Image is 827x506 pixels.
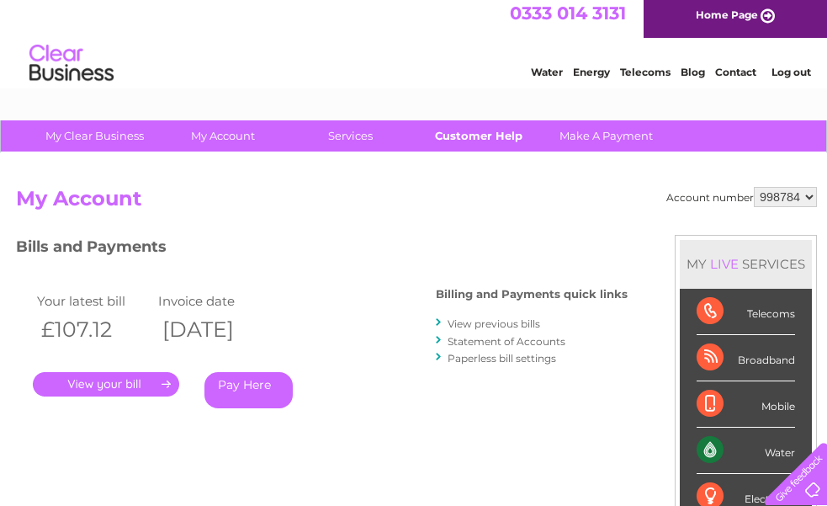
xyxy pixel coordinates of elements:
[697,289,795,335] div: Telecoms
[537,120,676,152] a: Make A Payment
[707,256,742,272] div: LIVE
[531,72,563,84] a: Water
[154,312,275,347] th: [DATE]
[29,44,114,95] img: logo.png
[680,240,812,288] div: MY SERVICES
[16,187,817,219] h2: My Account
[697,381,795,428] div: Mobile
[771,72,811,84] a: Log out
[448,352,556,365] a: Paperless bill settings
[697,428,795,474] div: Water
[510,8,626,29] a: 0333 014 3131
[573,72,610,84] a: Energy
[16,235,628,264] h3: Bills and Payments
[681,72,705,84] a: Blog
[448,317,540,330] a: View previous bills
[33,312,154,347] th: £107.12
[154,290,275,312] td: Invoice date
[33,290,154,312] td: Your latest bill
[153,120,292,152] a: My Account
[697,335,795,381] div: Broadband
[436,288,628,301] h4: Billing and Payments quick links
[25,120,164,152] a: My Clear Business
[666,187,817,207] div: Account number
[448,335,565,348] a: Statement of Accounts
[409,120,548,152] a: Customer Help
[281,120,420,152] a: Services
[17,9,812,82] div: Clear Business is a trading name of Verastar Limited (registered in [GEOGRAPHIC_DATA] No. 3667643...
[715,72,756,84] a: Contact
[620,72,671,84] a: Telecoms
[33,372,179,397] a: .
[204,372,293,408] a: Pay Here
